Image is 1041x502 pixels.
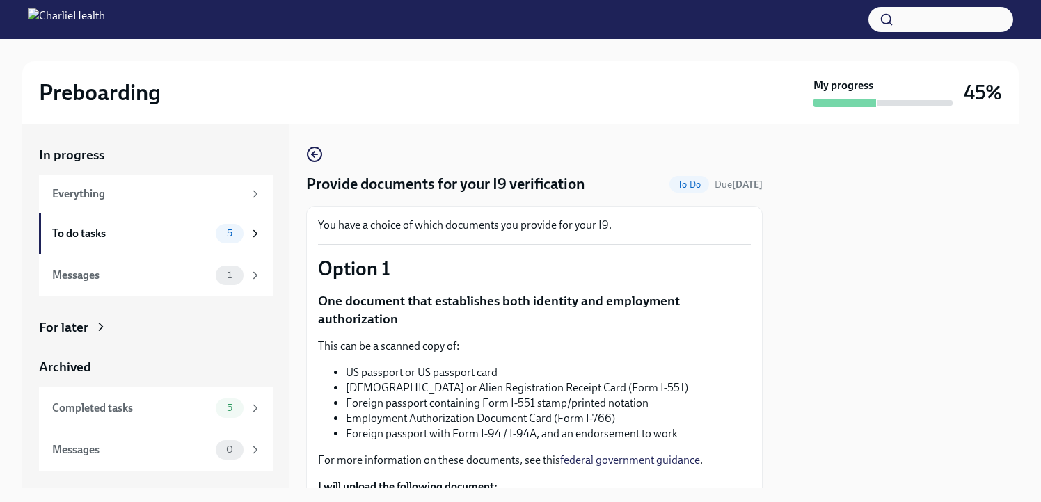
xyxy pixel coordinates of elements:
strong: My progress [813,78,873,93]
a: Completed tasks5 [39,387,273,429]
div: Messages [52,268,210,283]
a: Archived [39,358,273,376]
li: Foreign passport with Form I-94 / I-94A, and an endorsement to work [346,426,751,442]
h3: 45% [964,80,1002,105]
a: Everything [39,175,273,213]
span: 0 [218,444,241,455]
span: 1 [219,270,240,280]
img: CharlieHealth [28,8,105,31]
span: To Do [669,179,709,190]
a: Messages0 [39,429,273,471]
span: September 2nd, 2025 08:00 [715,178,763,191]
label: I will upload the following document: [318,479,751,494]
p: This can be a scanned copy of: [318,339,751,354]
strong: [DATE] [732,179,763,191]
p: For more information on these documents, see this . [318,453,751,468]
li: US passport or US passport card [346,365,751,380]
div: Messages [52,442,210,458]
div: For later [39,318,88,337]
div: To do tasks [52,226,210,241]
a: Messages1 [39,254,273,296]
a: For later [39,318,273,337]
span: 5 [218,403,241,413]
a: To do tasks5 [39,213,273,254]
p: You have a choice of which documents you provide for your I9. [318,218,751,233]
span: 5 [218,228,241,238]
p: Option 1 [318,256,751,281]
li: Foreign passport containing Form I-551 stamp/printed notation [346,396,751,411]
li: [DEMOGRAPHIC_DATA] or Alien Registration Receipt Card (Form I-551) [346,380,751,396]
span: Due [715,179,763,191]
a: federal government guidance [560,453,700,467]
li: Employment Authorization Document Card (Form I-766) [346,411,751,426]
h4: Provide documents for your I9 verification [306,174,585,195]
p: One document that establishes both identity and employment authorization [318,292,751,327]
div: Completed tasks [52,400,210,416]
div: Everything [52,186,244,202]
a: In progress [39,146,273,164]
h2: Preboarding [39,79,161,106]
